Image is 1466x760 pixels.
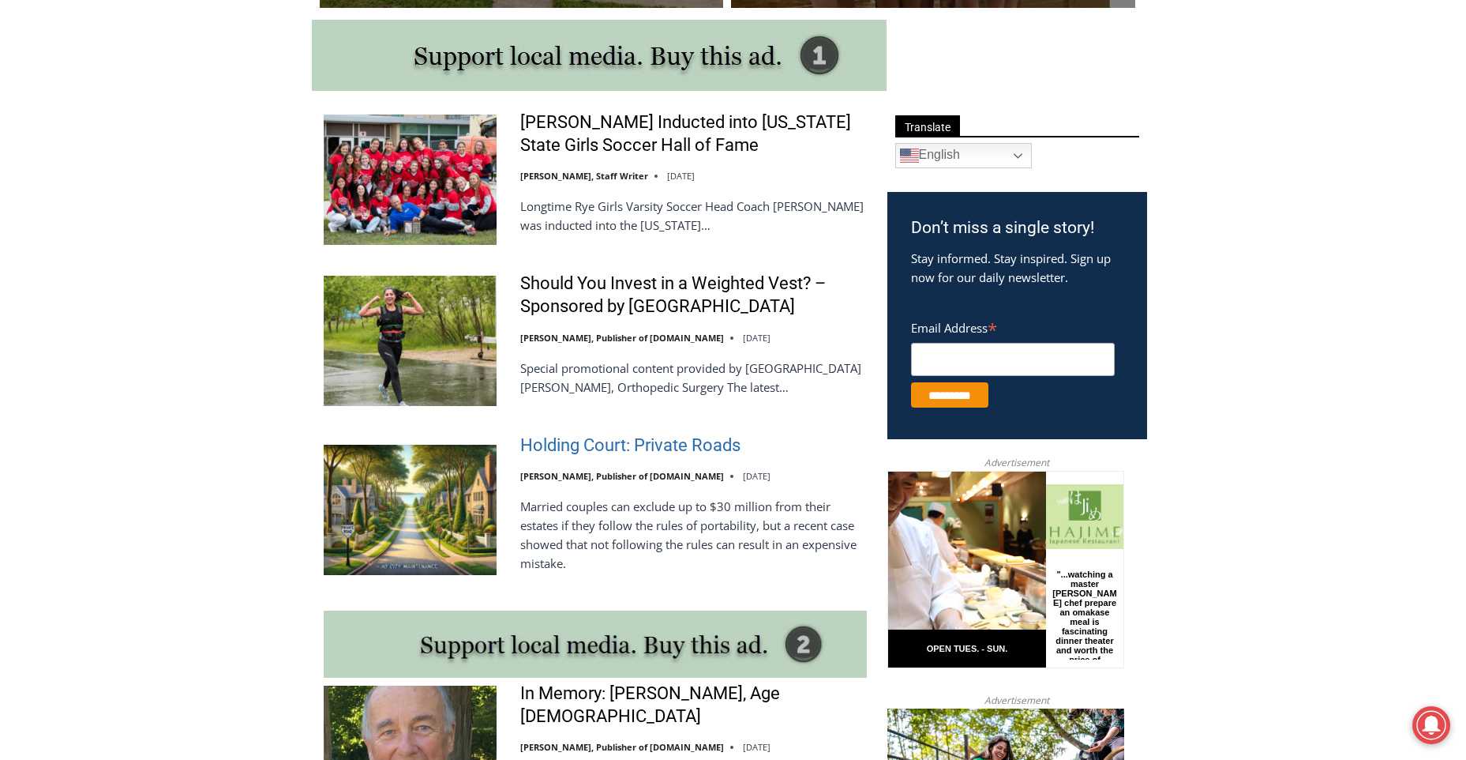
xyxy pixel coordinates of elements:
[520,435,740,457] a: Holding Court: Private Roads
[324,115,497,244] img: Rich Savage Inducted into New York State Girls Soccer Hall of Fame
[520,197,867,235] p: Longtime Rye Girls Varsity Soccer Head Coach [PERSON_NAME] was inducted into the [US_STATE]…
[969,455,1065,470] span: Advertisement
[969,693,1065,708] span: Advertisement
[520,470,724,482] a: [PERSON_NAME], Publisher of [DOMAIN_NAME]
[324,611,867,678] img: support local media, buy this ad
[520,497,867,573] p: Married couples can exclude up to $30 million from their estates if they follow the rules of port...
[312,20,887,91] img: support local media, buy this ad
[520,170,648,182] a: [PERSON_NAME], Staff Writer
[5,163,155,223] span: Open Tues. - Sun. [PHONE_NUMBER]
[911,216,1123,241] h3: Don’t miss a single story!
[743,741,770,753] time: [DATE]
[520,332,724,344] a: [PERSON_NAME], Publisher of [DOMAIN_NAME]
[324,445,497,574] img: Holding Court: Private Roads
[324,276,497,405] img: Should You Invest in a Weighted Vest? – Sponsored by White Plains Hospital
[743,470,770,482] time: [DATE]
[911,249,1123,287] p: Stay informed. Stay inspired. Sign up now for our daily newsletter.
[1,159,159,197] a: Open Tues. - Sun. [PHONE_NUMBER]
[667,170,695,182] time: [DATE]
[520,741,724,753] a: [PERSON_NAME], Publisher of [DOMAIN_NAME]
[399,1,746,153] div: "At the 10am stand-up meeting, each intern gets a chance to take [PERSON_NAME] and the other inte...
[520,273,867,318] a: Should You Invest in a Weighted Vest? – Sponsored by [GEOGRAPHIC_DATA]
[520,359,867,397] p: Special promotional content provided by [GEOGRAPHIC_DATA] [PERSON_NAME], Orthopedic Surgery The l...
[743,332,770,344] time: [DATE]
[911,312,1115,340] label: Email Address
[895,115,960,137] span: Translate
[520,683,867,728] a: In Memory: [PERSON_NAME], Age [DEMOGRAPHIC_DATA]
[413,157,732,193] span: Intern @ [DOMAIN_NAME]
[520,111,867,156] a: [PERSON_NAME] Inducted into [US_STATE] State Girls Soccer Hall of Fame
[895,143,1032,168] a: English
[380,153,765,197] a: Intern @ [DOMAIN_NAME]
[900,146,919,165] img: en
[163,99,232,189] div: "...watching a master [PERSON_NAME] chef prepare an omakase meal is fascinating dinner theater an...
